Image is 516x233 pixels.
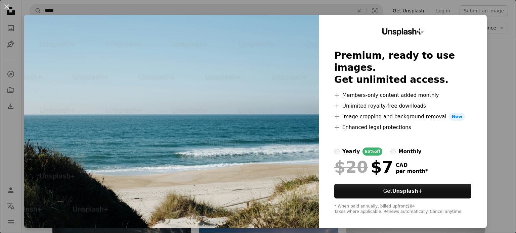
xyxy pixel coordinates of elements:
span: CAD [396,162,428,168]
div: yearly [342,148,360,156]
li: Unlimited royalty-free downloads [334,102,471,110]
button: GetUnsplash+ [334,184,471,198]
li: Members-only content added monthly [334,91,471,99]
li: Image cropping and background removal [334,113,471,121]
div: $7 [334,158,393,176]
li: Enhanced legal protections [334,123,471,131]
span: New [449,113,465,121]
div: * When paid annually, billed upfront $84 Taxes where applicable. Renews automatically. Cancel any... [334,204,471,215]
input: monthly [390,149,396,154]
input: yearly65%off [334,149,340,154]
span: $20 [334,158,368,176]
div: monthly [398,148,422,156]
div: 65% off [362,148,382,156]
h2: Premium, ready to use images. Get unlimited access. [334,50,471,86]
span: per month * [396,168,428,174]
strong: Unsplash+ [392,188,422,194]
